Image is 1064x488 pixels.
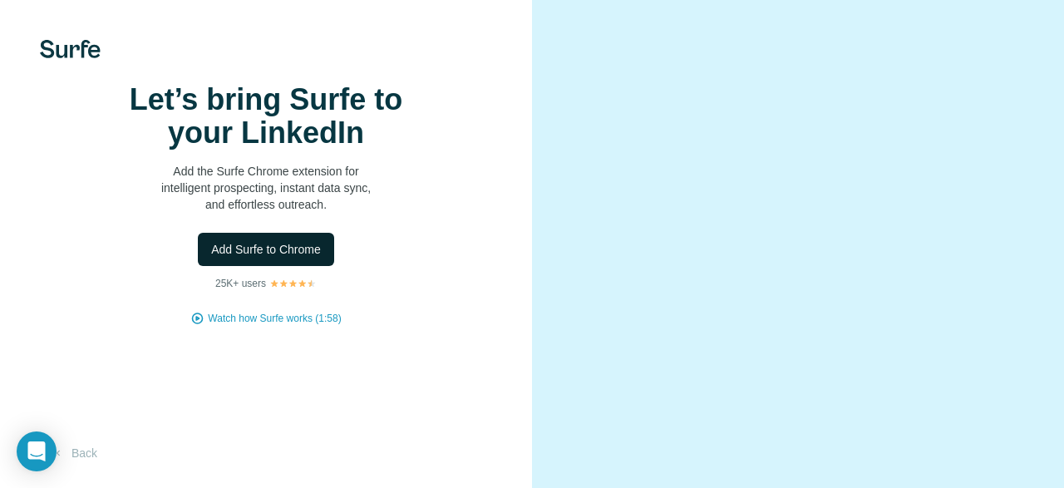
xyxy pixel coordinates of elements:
img: Surfe's logo [40,40,101,58]
img: Rating Stars [269,279,317,288]
p: Add the Surfe Chrome extension for intelligent prospecting, instant data sync, and effortless out... [100,163,432,213]
p: 25K+ users [215,276,266,291]
button: Watch how Surfe works (1:58) [208,311,341,326]
h1: Let’s bring Surfe to your LinkedIn [100,83,432,150]
button: Back [40,438,109,468]
div: Open Intercom Messenger [17,431,57,471]
span: Add Surfe to Chrome [211,241,321,258]
button: Add Surfe to Chrome [198,233,334,266]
